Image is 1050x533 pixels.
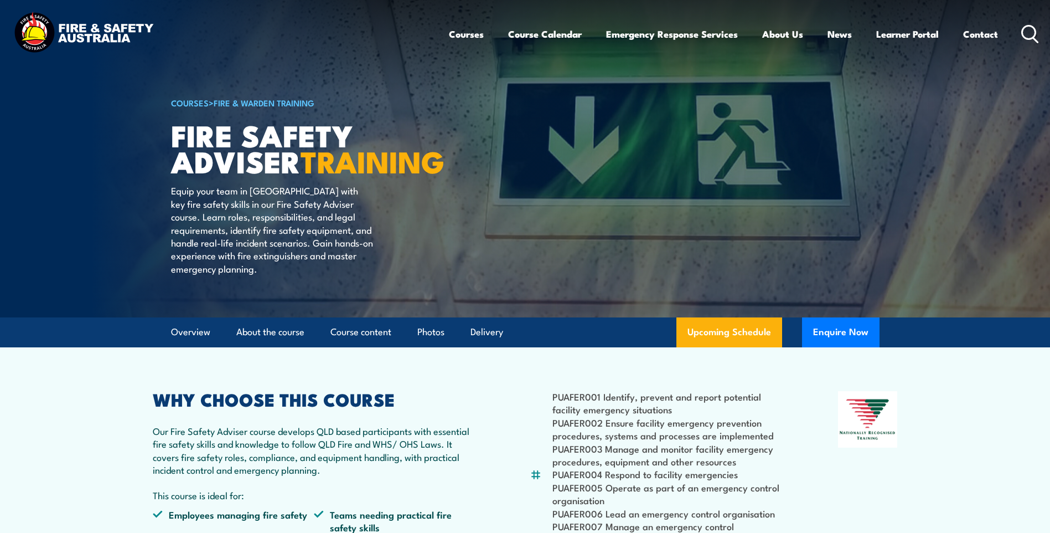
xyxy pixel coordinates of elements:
img: Nationally Recognised Training logo. [838,391,898,448]
button: Enquire Now [802,317,880,347]
li: PUAFER003 Manage and monitor facility emergency procedures, equipment and other resources [552,442,784,468]
h1: FIRE SAFETY ADVISER [171,122,444,173]
a: Contact [963,19,998,49]
li: PUAFER004 Respond to facility emergencies [552,468,784,480]
a: Fire & Warden Training [214,96,314,109]
h2: WHY CHOOSE THIS COURSE [153,391,476,407]
a: Emergency Response Services [606,19,738,49]
li: PUAFER002 Ensure facility emergency prevention procedures, systems and processes are implemented [552,416,784,442]
li: PUAFER006 Lead an emergency control organisation [552,507,784,520]
p: Equip your team in [GEOGRAPHIC_DATA] with key fire safety skills in our Fire Safety Adviser cours... [171,184,373,275]
a: Course content [330,317,391,347]
a: COURSES [171,96,209,109]
a: Overview [171,317,210,347]
p: Our Fire Safety Adviser course develops QLD based participants with essential fire safety skills ... [153,424,476,476]
h6: > [171,96,444,109]
li: PUAFER005 Operate as part of an emergency control organisation [552,481,784,507]
a: About Us [762,19,803,49]
a: Upcoming Schedule [676,317,782,347]
p: This course is ideal for: [153,489,476,501]
a: Photos [417,317,444,347]
a: Course Calendar [508,19,582,49]
a: Learner Portal [876,19,939,49]
strong: TRAINING [301,137,444,183]
li: PUAFER001 Identify, prevent and report potential facility emergency situations [552,390,784,416]
a: Delivery [470,317,503,347]
a: Courses [449,19,484,49]
a: News [827,19,852,49]
a: About the course [236,317,304,347]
